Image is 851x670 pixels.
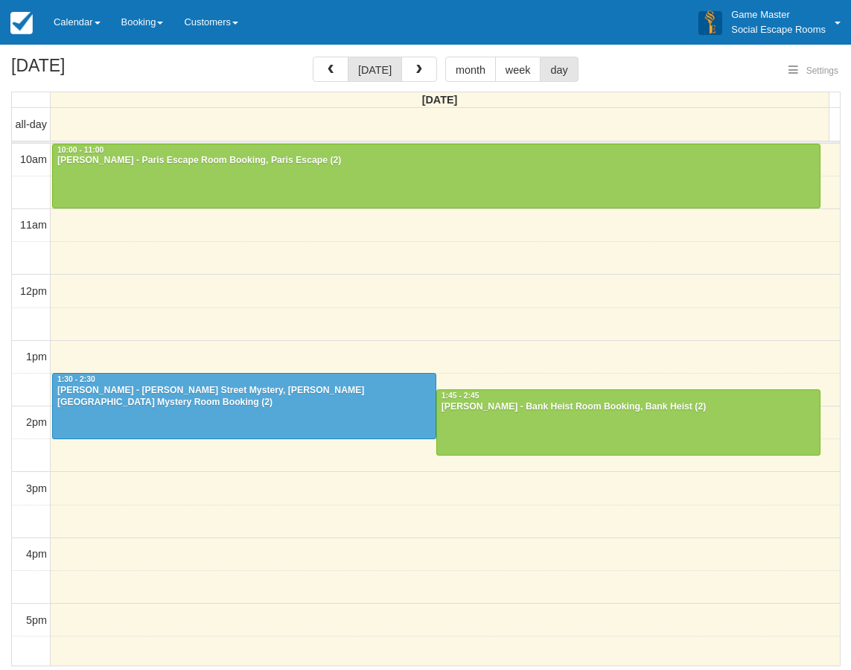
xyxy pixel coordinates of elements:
div: [PERSON_NAME] - Bank Heist Room Booking, Bank Heist (2) [441,401,816,413]
div: [PERSON_NAME] - [PERSON_NAME] Street Mystery, [PERSON_NAME][GEOGRAPHIC_DATA] Mystery Room Booking... [57,385,432,409]
span: 1:45 - 2:45 [442,392,479,400]
a: 1:45 - 2:45[PERSON_NAME] - Bank Heist Room Booking, Bank Heist (2) [436,389,820,455]
span: 10am [20,153,47,165]
span: all-day [16,118,47,130]
p: Social Escape Rooms [731,22,826,37]
img: checkfront-main-nav-mini-logo.png [10,12,33,34]
span: 4pm [26,548,47,560]
button: Settings [780,60,847,82]
span: 1:30 - 2:30 [57,375,95,383]
div: [PERSON_NAME] - Paris Escape Room Booking, Paris Escape (2) [57,155,816,167]
span: 1pm [26,351,47,363]
span: 11am [20,219,47,231]
span: Settings [806,66,838,76]
span: 10:00 - 11:00 [57,146,103,154]
span: [DATE] [422,94,458,106]
img: A3 [698,10,722,34]
a: 1:30 - 2:30[PERSON_NAME] - [PERSON_NAME] Street Mystery, [PERSON_NAME][GEOGRAPHIC_DATA] Mystery R... [52,373,436,438]
p: Game Master [731,7,826,22]
button: week [495,57,541,82]
span: 2pm [26,416,47,428]
button: month [445,57,496,82]
span: 3pm [26,482,47,494]
span: 5pm [26,614,47,626]
button: [DATE] [348,57,402,82]
h2: [DATE] [11,57,200,84]
button: day [540,57,578,82]
a: 10:00 - 11:00[PERSON_NAME] - Paris Escape Room Booking, Paris Escape (2) [52,144,820,209]
span: 12pm [20,285,47,297]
